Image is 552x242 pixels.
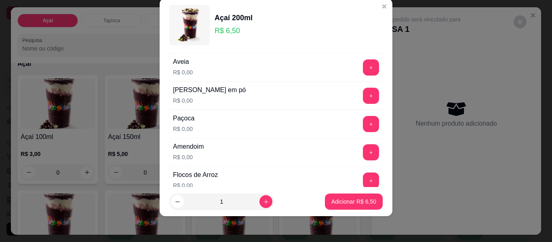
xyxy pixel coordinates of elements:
[325,194,383,210] button: Adicionar R$ 6,50
[363,88,379,104] button: add
[215,25,253,36] p: R$ 6,50
[173,170,218,180] div: Flocos de Arroz
[173,181,218,189] p: R$ 0,00
[173,125,194,133] p: R$ 0,00
[173,68,193,76] p: R$ 0,00
[171,195,184,208] button: decrease-product-quantity
[173,85,246,95] div: [PERSON_NAME] em pó
[363,116,379,132] button: add
[173,97,246,105] p: R$ 0,00
[331,198,376,206] p: Adicionar R$ 6,50
[363,173,379,189] button: add
[173,57,193,67] div: Aveia
[173,142,204,152] div: Amendoim
[215,12,253,23] div: Açaí 200ml
[363,144,379,160] button: add
[169,5,210,45] img: product-image
[259,195,272,208] button: increase-product-quantity
[363,59,379,76] button: add
[173,153,204,161] p: R$ 0,00
[173,114,194,123] div: Paçoca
